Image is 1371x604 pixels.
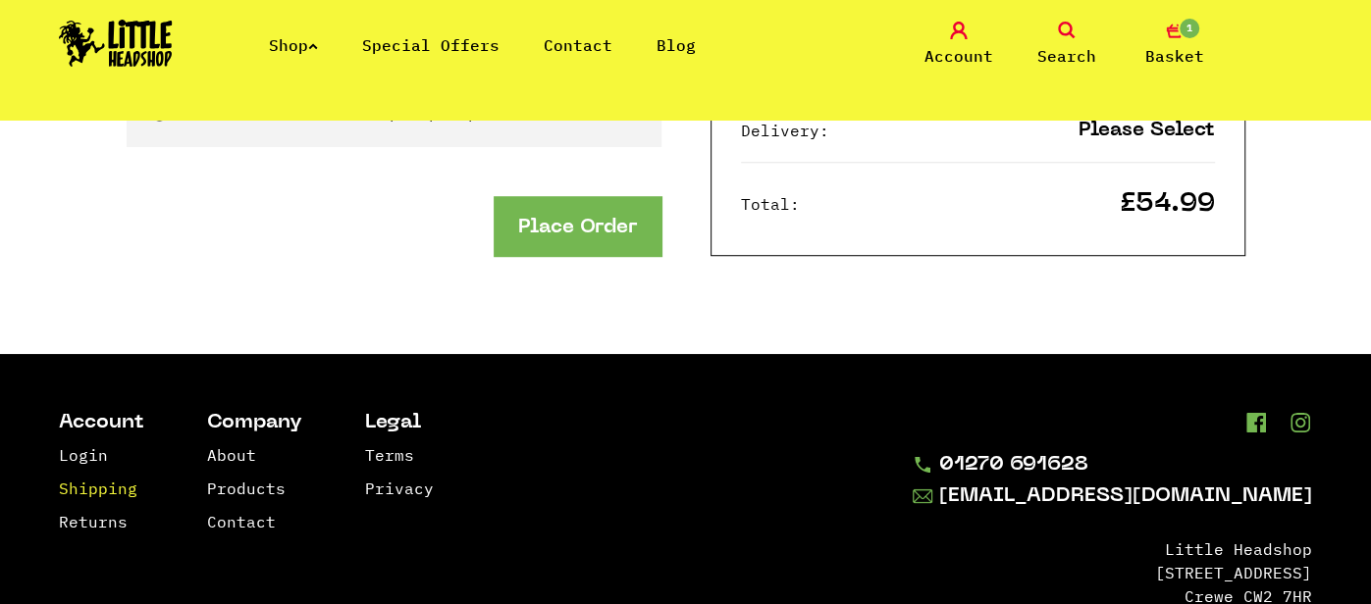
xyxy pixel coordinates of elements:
[59,478,137,498] a: Shipping
[1178,17,1201,40] span: 1
[1145,44,1204,68] span: Basket
[362,35,500,55] a: Special Offers
[59,413,144,433] li: Account
[207,445,256,465] a: About
[1126,22,1224,68] a: 1 Basket
[1018,22,1116,68] a: Search
[59,20,173,67] img: Little Head Shop Logo
[207,413,302,433] li: Company
[494,196,661,256] button: Place Order
[544,35,612,55] a: Contact
[1037,44,1096,68] span: Search
[913,455,1312,476] a: 01270 691628
[207,512,276,531] a: Contact
[913,561,1312,584] li: [STREET_ADDRESS]
[365,478,434,498] a: Privacy
[741,192,800,216] p: Total:
[741,119,829,142] p: Delivery:
[913,537,1312,561] li: Little Headshop
[1079,121,1215,141] p: Please Select
[657,35,696,55] a: Blog
[59,445,108,465] a: Login
[924,44,993,68] span: Account
[59,512,128,531] a: Returns
[365,413,434,433] li: Legal
[365,445,414,465] a: Terms
[1120,194,1215,215] p: £54.99
[207,478,286,498] a: Products
[269,35,318,55] a: Shop
[913,485,1312,508] a: [EMAIL_ADDRESS][DOMAIN_NAME]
